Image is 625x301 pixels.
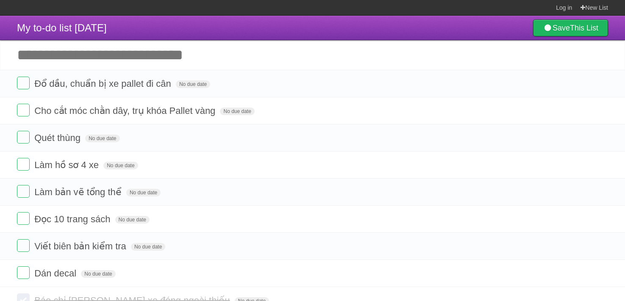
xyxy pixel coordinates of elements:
[126,189,161,196] span: No due date
[34,105,217,116] span: Cho cắt móc chằn dây, trụ khóa Pallet vàng
[103,162,138,169] span: No due date
[17,266,30,279] label: Done
[17,158,30,171] label: Done
[34,160,101,170] span: Làm hồ sơ 4 xe
[115,216,150,224] span: No due date
[131,243,165,251] span: No due date
[34,268,78,279] span: Dán decal
[17,131,30,144] label: Done
[85,135,119,142] span: No due date
[17,22,107,33] span: My to-do list [DATE]
[176,80,210,88] span: No due date
[17,104,30,116] label: Done
[34,133,83,143] span: Quét thùng
[34,78,173,89] span: Đổ dầu, chuẩn bị xe pallet đi cân
[570,24,598,32] b: This List
[34,214,112,224] span: Đọc 10 trang sách
[81,270,115,278] span: No due date
[17,185,30,198] label: Done
[17,77,30,89] label: Done
[533,19,608,36] a: SaveThis List
[34,241,128,251] span: Viết biên bản kiểm tra
[34,187,124,197] span: Làm bản vẽ tổng thể
[220,108,254,115] span: No due date
[17,239,30,252] label: Done
[17,212,30,225] label: Done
